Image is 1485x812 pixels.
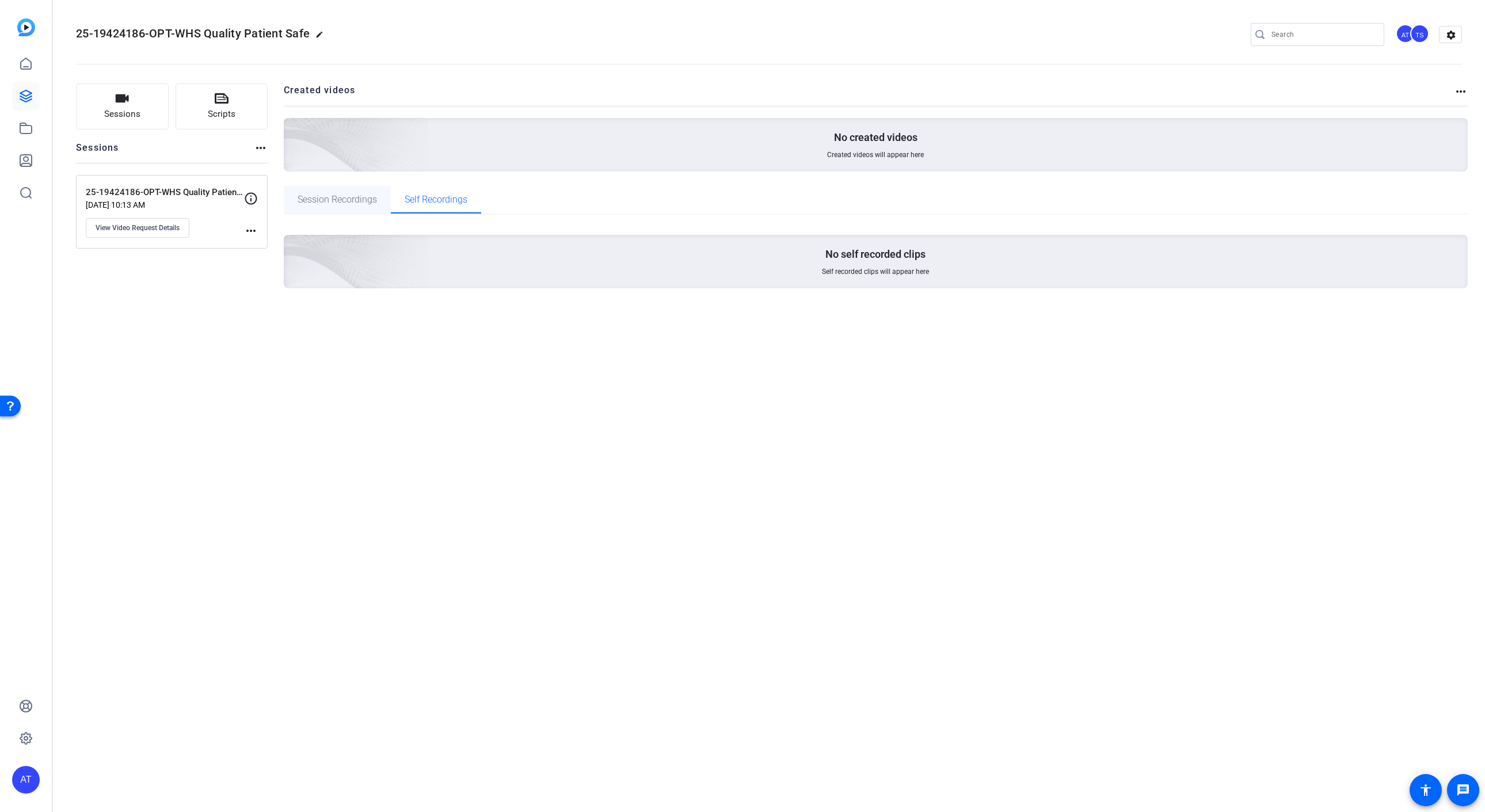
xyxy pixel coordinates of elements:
[86,186,244,199] p: 25-19424186-OPT-WHS Quality Patient Safety
[76,26,310,40] span: 25-19424186-OPT-WHS Quality Patient Safe
[17,18,35,36] img: blue-gradient.svg
[298,195,377,204] span: Session Recordings
[208,108,235,121] span: Scripts
[1271,28,1375,41] input: Search
[254,141,268,155] mat-icon: more_horiz
[1410,24,1429,43] div: TS
[76,141,119,163] h2: Sessions
[1419,783,1433,797] mat-icon: accessibility
[96,223,180,232] span: View Video Request Details
[155,4,429,254] img: Creted videos background
[834,131,917,144] p: No created videos
[12,766,40,794] div: AT
[155,121,429,371] img: Creted videos background
[1396,24,1415,43] div: AT
[86,200,244,209] p: [DATE] 10:13 AM
[825,247,926,261] p: No self recorded clips
[1410,24,1430,44] ngx-avatar: Tilt Studios
[315,31,329,44] mat-icon: edit
[86,218,189,238] button: View Video Request Details
[244,224,258,238] mat-icon: more_horiz
[76,83,169,129] button: Sessions
[104,108,140,121] span: Sessions
[1454,85,1468,98] mat-icon: more_horiz
[1456,783,1470,797] mat-icon: message
[405,195,467,204] span: Self Recordings
[176,83,268,129] button: Scripts
[1440,26,1463,44] mat-icon: settings
[1396,24,1416,44] ngx-avatar: Abraham Turcotte
[822,267,929,276] span: Self recorded clips will appear here
[827,150,924,159] span: Created videos will appear here
[284,83,1454,106] h2: Created videos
